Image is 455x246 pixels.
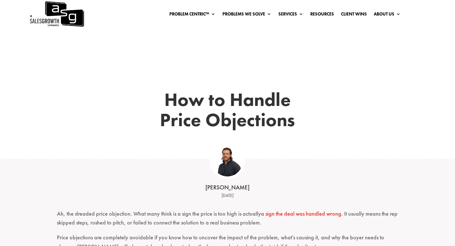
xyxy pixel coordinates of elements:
[222,12,271,19] a: Problems We Solve
[130,183,325,192] div: [PERSON_NAME]
[57,209,398,233] p: Ah, the dreaded price objection. What many think is a sign the price is too high is actually . It...
[123,89,332,133] h1: How to Handle Price Objections
[261,210,341,217] a: a sign the deal was handled wrong
[212,146,243,176] img: ASG Co_alternate lockup (1)
[130,192,325,200] div: [DATE]
[374,12,401,19] a: About Us
[310,12,334,19] a: Resources
[341,12,367,19] a: Client Wins
[169,12,215,19] a: Problem Centric™
[278,12,303,19] a: Services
